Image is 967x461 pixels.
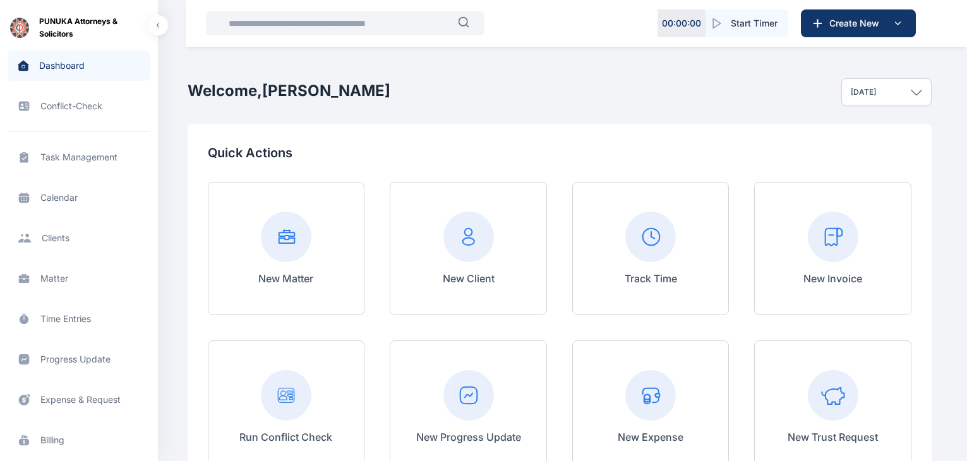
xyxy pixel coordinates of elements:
a: expense & request [8,385,150,415]
a: task management [8,142,150,172]
a: conflict-check [8,91,150,121]
p: New Client [443,271,495,286]
span: PUNUKA Attorneys & Solicitors [39,15,148,40]
a: time entries [8,304,150,334]
p: Quick Actions [208,144,911,162]
a: clients [8,223,150,253]
p: New Matter [258,271,313,286]
button: Start Timer [706,9,788,37]
p: New Trust Request [788,429,878,445]
a: progress update [8,344,150,374]
a: calendar [8,183,150,213]
a: matter [8,263,150,294]
h2: Welcome, [PERSON_NAME] [188,81,390,101]
a: billing [8,425,150,455]
a: dashboard [8,51,150,81]
p: [DATE] [851,87,876,97]
p: New Progress Update [416,429,521,445]
p: 00 : 00 : 00 [662,17,701,30]
p: New Invoice [803,271,862,286]
button: Create New [801,9,916,37]
p: Track Time [625,271,677,286]
p: Run Conflict Check [239,429,332,445]
span: Create New [824,17,890,30]
span: Start Timer [731,17,778,30]
p: New Expense [618,429,683,445]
